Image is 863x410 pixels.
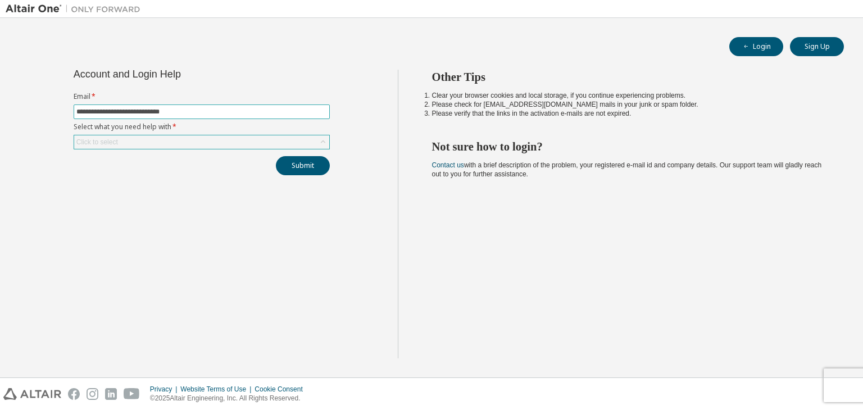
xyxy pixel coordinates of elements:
[124,388,140,400] img: youtube.svg
[87,388,98,400] img: instagram.svg
[432,161,822,178] span: with a brief description of the problem, your registered e-mail id and company details. Our suppo...
[150,385,180,394] div: Privacy
[790,37,844,56] button: Sign Up
[68,388,80,400] img: facebook.svg
[180,385,255,394] div: Website Terms of Use
[729,37,783,56] button: Login
[74,135,329,149] div: Click to select
[6,3,146,15] img: Altair One
[432,161,464,169] a: Contact us
[432,91,824,100] li: Clear your browser cookies and local storage, if you continue experiencing problems.
[432,70,824,84] h2: Other Tips
[432,139,824,154] h2: Not sure how to login?
[432,109,824,118] li: Please verify that the links in the activation e-mails are not expired.
[3,388,61,400] img: altair_logo.svg
[276,156,330,175] button: Submit
[74,92,330,101] label: Email
[74,122,330,131] label: Select what you need help with
[432,100,824,109] li: Please check for [EMAIL_ADDRESS][DOMAIN_NAME] mails in your junk or spam folder.
[74,70,279,79] div: Account and Login Help
[150,394,310,403] p: © 2025 Altair Engineering, Inc. All Rights Reserved.
[255,385,309,394] div: Cookie Consent
[105,388,117,400] img: linkedin.svg
[76,138,118,147] div: Click to select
